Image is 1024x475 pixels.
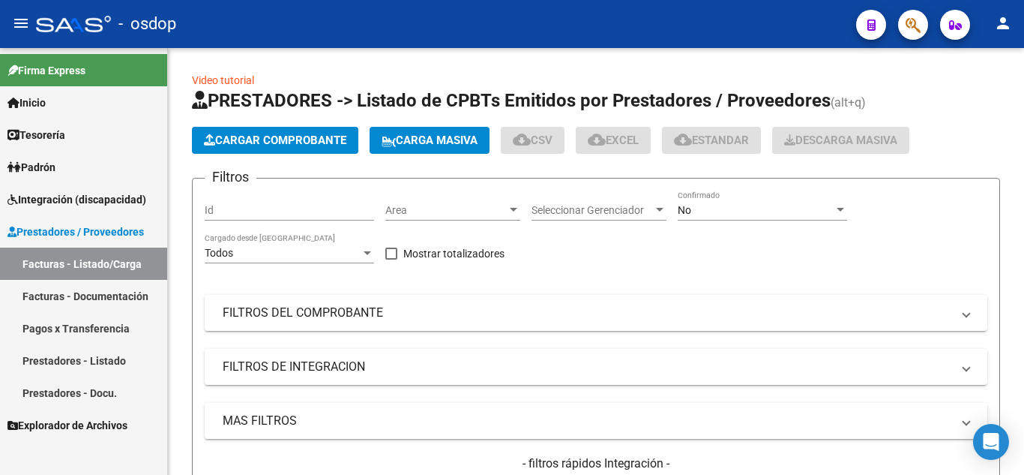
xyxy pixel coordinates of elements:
app-download-masive: Descarga masiva de comprobantes (adjuntos) [772,127,909,154]
span: CSV [513,134,552,147]
span: Estandar [674,134,749,147]
a: Video tutorial [192,74,254,86]
span: Area [385,204,507,217]
span: (alt+q) [831,95,866,110]
span: PRESTADORES -> Listado de CPBTs Emitidos por Prestadores / Proveedores [192,90,831,111]
span: Todos [205,247,233,259]
mat-panel-title: FILTROS DEL COMPROBANTE [223,305,951,321]
button: CSV [501,127,564,154]
span: Carga Masiva [382,134,478,147]
span: Integración (discapacidad) [7,191,146,208]
span: No [678,204,691,216]
mat-expansion-panel-header: FILTROS DEL COMPROBANTE [205,295,987,331]
mat-icon: cloud_download [513,131,531,149]
h4: - filtros rápidos Integración - [205,455,987,472]
span: Seleccionar Gerenciador [531,204,653,217]
mat-panel-title: FILTROS DE INTEGRACION [223,359,951,375]
span: Descarga Masiva [784,134,897,147]
mat-icon: person [994,14,1012,32]
button: EXCEL [576,127,651,154]
button: Descarga Masiva [772,127,909,154]
span: Mostrar totalizadores [403,245,505,263]
mat-panel-title: MAS FILTROS [223,413,951,429]
div: Open Intercom Messenger [973,424,1009,460]
mat-expansion-panel-header: FILTROS DE INTEGRACION [205,349,987,385]
button: Carga Masiva [370,127,490,154]
span: Padrón [7,159,55,176]
mat-icon: cloud_download [588,131,606,149]
span: Tesorería [7,127,65,143]
mat-icon: cloud_download [674,131,692,149]
mat-icon: menu [12,14,30,32]
span: - osdop [118,8,176,41]
button: Estandar [662,127,761,154]
span: EXCEL [588,134,639,147]
span: Explorador de Archivos [7,417,127,434]
span: Cargar Comprobante [204,134,346,147]
span: Inicio [7,95,46,111]
h3: Filtros [205,167,256,188]
span: Firma Express [7,62,85,79]
span: Prestadores / Proveedores [7,224,144,240]
button: Cargar Comprobante [192,127,358,154]
mat-expansion-panel-header: MAS FILTROS [205,403,987,439]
